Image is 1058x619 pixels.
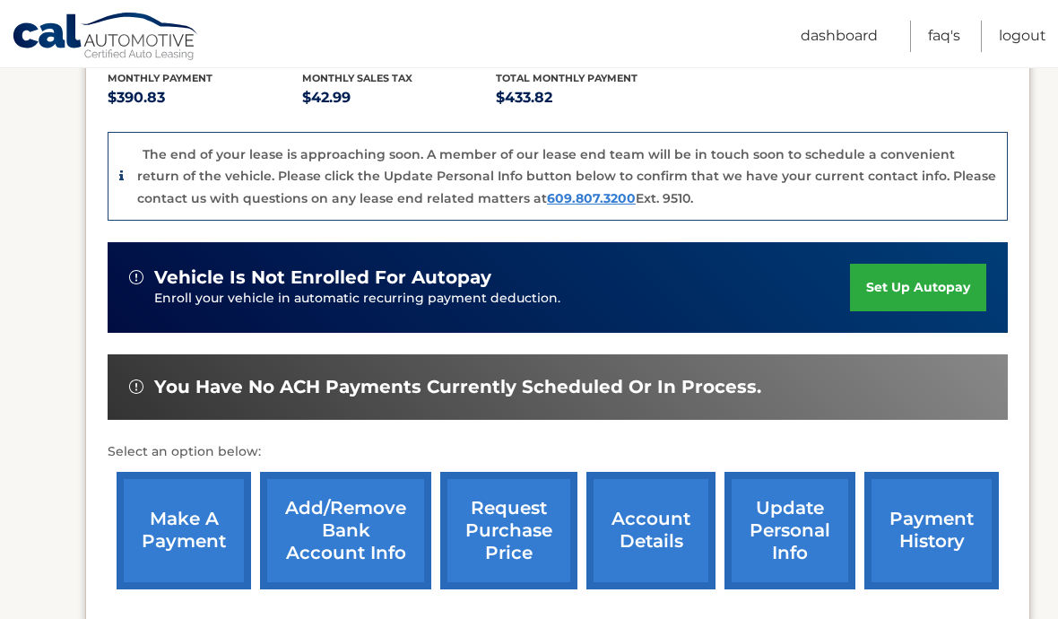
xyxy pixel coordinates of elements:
[108,72,212,84] span: Monthly Payment
[999,21,1046,52] a: Logout
[129,379,143,394] img: alert-white.svg
[108,85,302,110] p: $390.83
[496,85,690,110] p: $433.82
[547,190,636,206] a: 609.807.3200
[302,85,497,110] p: $42.99
[586,472,715,589] a: account details
[12,12,200,64] a: Cal Automotive
[864,472,999,589] a: payment history
[154,376,761,398] span: You have no ACH payments currently scheduled or in process.
[154,289,850,309] p: Enroll your vehicle in automatic recurring payment deduction.
[117,472,251,589] a: make a payment
[302,72,412,84] span: Monthly sales Tax
[850,264,986,311] a: set up autopay
[801,21,878,52] a: Dashboard
[129,270,143,284] img: alert-white.svg
[137,146,996,206] p: The end of your lease is approaching soon. A member of our lease end team will be in touch soon t...
[928,21,960,52] a: FAQ's
[108,441,1008,463] p: Select an option below:
[724,472,855,589] a: update personal info
[496,72,637,84] span: Total Monthly Payment
[260,472,431,589] a: Add/Remove bank account info
[154,266,491,289] span: vehicle is not enrolled for autopay
[440,472,577,589] a: request purchase price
